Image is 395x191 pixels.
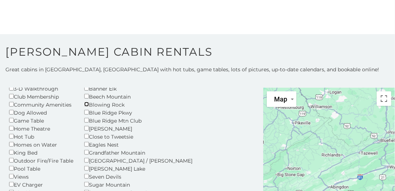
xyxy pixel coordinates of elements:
[84,140,202,148] div: Eagles Nest
[84,132,202,140] div: Close to Tweetsie
[84,84,202,92] div: Banner Elk
[84,124,202,132] div: [PERSON_NAME]
[9,124,73,132] div: Home Theatre
[84,108,202,116] div: Blue Ridge Pkwy
[84,148,202,156] div: Grandfather Mountain
[84,100,202,108] div: Blowing Rock
[9,100,73,108] div: Community Amenities
[9,148,73,156] div: King Bed
[84,156,202,164] div: [GEOGRAPHIC_DATA] / [PERSON_NAME]
[274,95,287,103] span: Map
[9,116,73,124] div: Game Table
[84,116,202,124] div: Blue Ridge Mtn Club
[267,91,297,107] button: Change map style
[84,172,202,180] div: Seven Devils
[9,180,73,188] div: EV Charger
[9,132,73,140] div: Hot Tub
[9,92,73,100] div: Club Membership
[84,180,202,188] div: Sugar Mountain
[9,108,73,116] div: Dog Allowed
[84,164,202,172] div: [PERSON_NAME] Lake
[84,92,202,100] div: Beech Mountain
[9,140,73,148] div: Homes on Water
[377,91,391,106] button: Toggle fullscreen view
[9,164,73,172] div: Pool Table
[9,172,73,180] div: Views
[9,156,73,164] div: Outdoor Fire/Fire Table
[9,84,73,92] div: 3-D Walkthrough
